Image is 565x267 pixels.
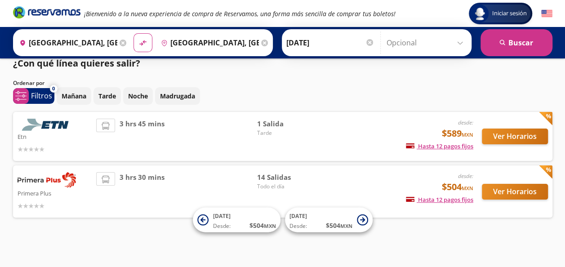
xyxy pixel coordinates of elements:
[18,187,92,198] p: Primera Plus
[13,88,54,104] button: 0Filtros
[482,129,548,144] button: Ver Horarios
[120,172,165,211] span: 3 hrs 30 mins
[84,9,396,18] em: ¡Bienvenido a la nueva experiencia de compra de Reservamos, una forma más sencilla de comprar tus...
[123,87,153,105] button: Noche
[462,185,473,191] small: MXN
[326,221,352,230] span: $ 504
[160,91,195,101] p: Madrugada
[462,131,473,138] small: MXN
[289,222,307,230] span: Desde:
[98,91,116,101] p: Tarde
[257,172,320,182] span: 14 Salidas
[93,87,121,105] button: Tarde
[18,131,92,142] p: Etn
[16,31,117,54] input: Buscar Origen
[480,29,552,56] button: Buscar
[18,172,76,187] img: Primera Plus
[489,9,530,18] span: Iniciar sesión
[18,119,76,131] img: Etn
[285,208,373,232] button: [DATE]Desde:$504MXN
[257,182,320,191] span: Todo el día
[442,180,473,194] span: $504
[286,31,374,54] input: Elegir Fecha
[52,85,55,93] span: 0
[213,222,231,230] span: Desde:
[406,142,473,150] span: Hasta 12 pagos fijos
[458,119,473,126] em: desde:
[157,31,259,54] input: Buscar Destino
[264,222,276,229] small: MXN
[442,127,473,140] span: $589
[155,87,200,105] button: Madrugada
[257,129,320,137] span: Tarde
[340,222,352,229] small: MXN
[57,87,91,105] button: Mañana
[249,221,276,230] span: $ 504
[406,196,473,204] span: Hasta 12 pagos fijos
[541,8,552,19] button: English
[13,79,44,87] p: Ordenar por
[482,184,548,200] button: Ver Horarios
[213,212,231,220] span: [DATE]
[458,172,473,180] em: desde:
[13,5,80,22] a: Brand Logo
[13,5,80,19] i: Brand Logo
[128,91,148,101] p: Noche
[387,31,467,54] input: Opcional
[31,90,52,101] p: Filtros
[193,208,280,232] button: [DATE]Desde:$504MXN
[120,119,165,154] span: 3 hrs 45 mins
[257,119,320,129] span: 1 Salida
[289,212,307,220] span: [DATE]
[13,57,140,70] p: ¿Con qué línea quieres salir?
[62,91,86,101] p: Mañana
